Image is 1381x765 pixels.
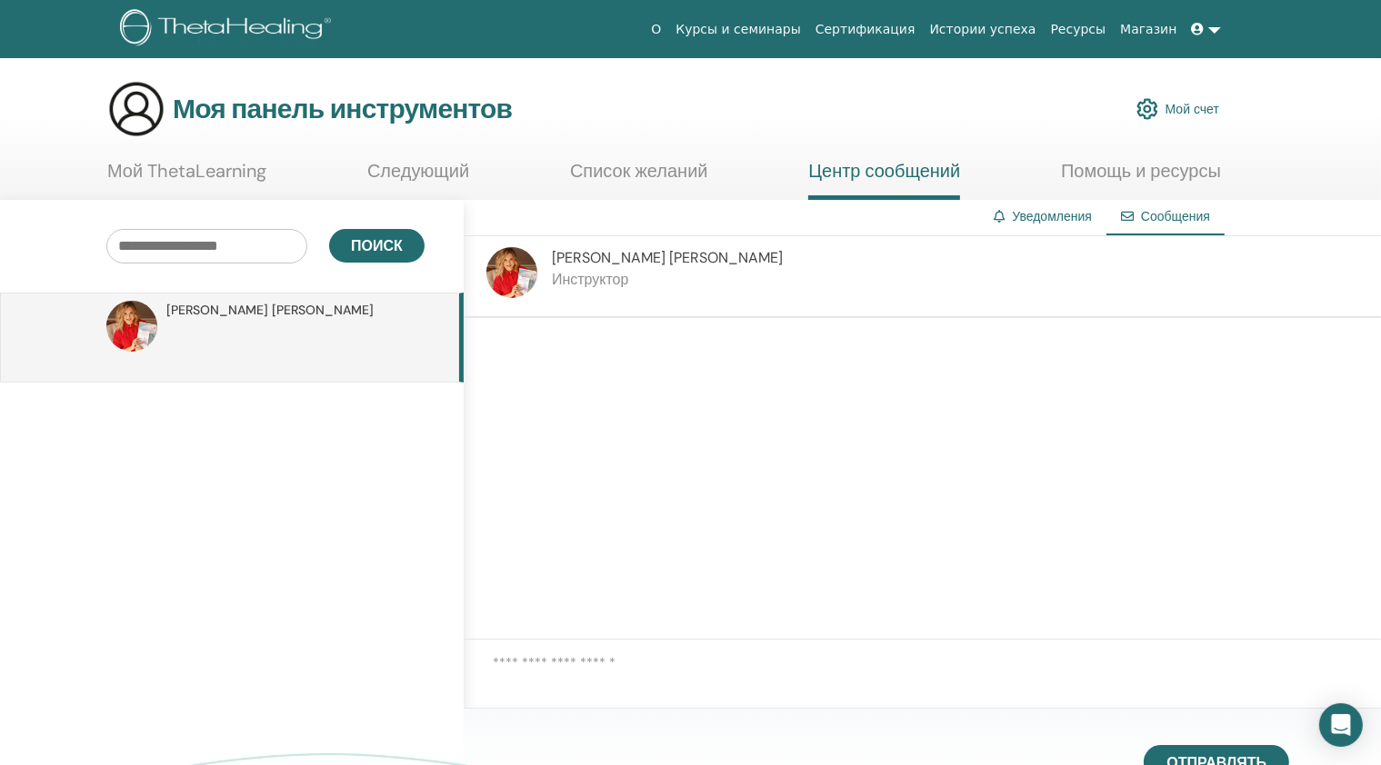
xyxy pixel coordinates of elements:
[1012,208,1092,224] a: Уведомления
[351,236,403,255] font: Поиск
[570,160,708,195] a: Список желаний
[107,80,165,138] img: generic-user-icon.jpg
[1061,159,1221,183] font: Помощь и ресурсы
[552,270,629,289] font: Инструктор
[816,22,916,36] font: Сертификация
[1044,13,1114,46] a: Ресурсы
[1061,160,1221,195] a: Помощь и ресурсы
[570,159,708,183] font: Список желаний
[1120,22,1176,36] font: Магазин
[367,160,469,195] a: Следующий
[1136,89,1219,129] a: Мой счет
[669,248,783,267] font: [PERSON_NAME]
[1166,102,1219,118] font: Мой счет
[329,229,425,263] button: Поиск
[644,13,668,46] a: О
[923,13,1044,46] a: Истории успеха
[1113,13,1184,46] a: Магазин
[1136,94,1158,124] img: cog.svg
[675,22,801,36] font: Курсы и семинары
[1319,703,1363,747] div: Open Intercom Messenger
[120,9,337,50] img: logo.png
[272,302,374,318] font: [PERSON_NAME]
[173,91,512,126] font: Моя панель инструментов
[107,160,266,195] a: Мой ThetaLearning
[808,13,923,46] a: Сертификация
[367,159,469,183] font: Следующий
[1051,22,1106,36] font: Ресурсы
[107,159,266,183] font: Мой ThetaLearning
[552,248,665,267] font: [PERSON_NAME]
[808,160,960,200] a: Центр сообщений
[651,22,661,36] font: О
[930,22,1036,36] font: Истории успеха
[808,159,960,183] font: Центр сообщений
[486,247,537,298] img: default.jpg
[106,301,157,352] img: default.jpg
[668,13,808,46] a: Курсы и семинары
[1141,208,1210,224] font: Сообщения
[166,302,268,318] font: [PERSON_NAME]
